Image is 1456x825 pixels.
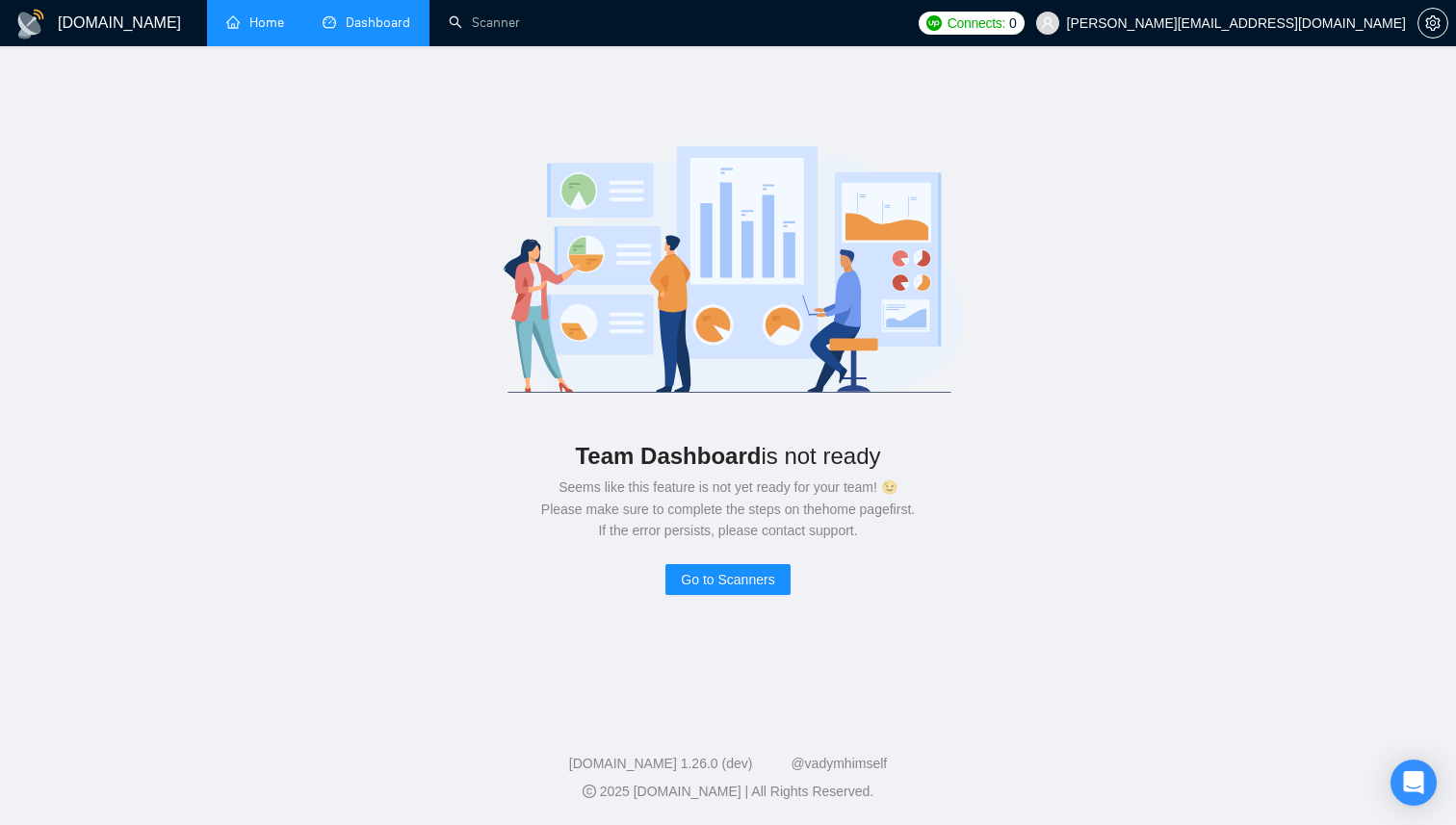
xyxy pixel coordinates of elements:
[1418,15,1447,31] span: setting
[791,756,887,771] a: @vadymhimself
[1417,15,1448,31] a: setting
[1009,13,1017,34] span: 0
[583,785,596,798] span: copyright
[454,123,1002,412] img: logo
[681,569,774,590] span: Go to Scanners
[1417,8,1448,39] button: setting
[62,477,1394,541] div: Seems like this feature is not yet ready for your team! 😉 Please make sure to complete the steps ...
[926,15,942,31] img: upwork-logo.png
[569,756,753,771] a: [DOMAIN_NAME] 1.26.0 (dev)
[346,14,410,31] span: Dashboard
[226,14,284,31] a: homeHome
[1391,760,1437,806] div: Open Intercom Messenger
[62,435,1394,477] div: is not ready
[323,15,336,29] span: dashboard
[822,502,890,517] a: home page
[575,443,761,469] b: Team Dashboard
[15,782,1441,802] div: 2025 [DOMAIN_NAME] | All Rights Reserved.
[948,13,1005,34] span: Connects:
[665,564,790,595] button: Go to Scanners
[15,9,46,39] img: logo
[1041,16,1054,30] span: user
[449,14,520,31] a: searchScanner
